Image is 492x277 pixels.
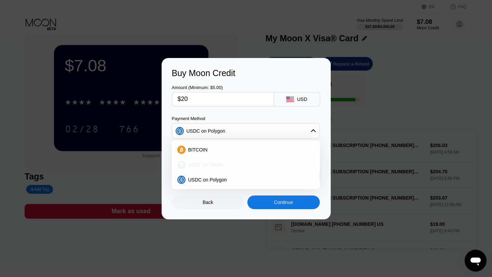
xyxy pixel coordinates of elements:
div: Continue [274,200,293,205]
span: BITCOIN [188,147,208,152]
div: BITCOIN [174,143,318,157]
div: USD [297,97,307,102]
div: Buy Moon Credit [172,68,320,78]
div: Back [172,195,244,209]
div: Continue [247,195,320,209]
input: $0.00 [178,92,268,106]
span: USDC on Polygon [188,177,227,183]
div: Back [203,200,213,205]
iframe: Button to launch messaging window [465,250,487,272]
div: Payment Method [172,116,320,121]
span: USDT on TRON [188,162,223,167]
div: Amount (Minimum: $5.00) [172,85,274,90]
div: USDC on Polygon [187,128,225,134]
div: USDC on Polygon [174,173,318,187]
div: USDC on Polygon [172,124,319,138]
div: USDT on TRON [174,158,318,172]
